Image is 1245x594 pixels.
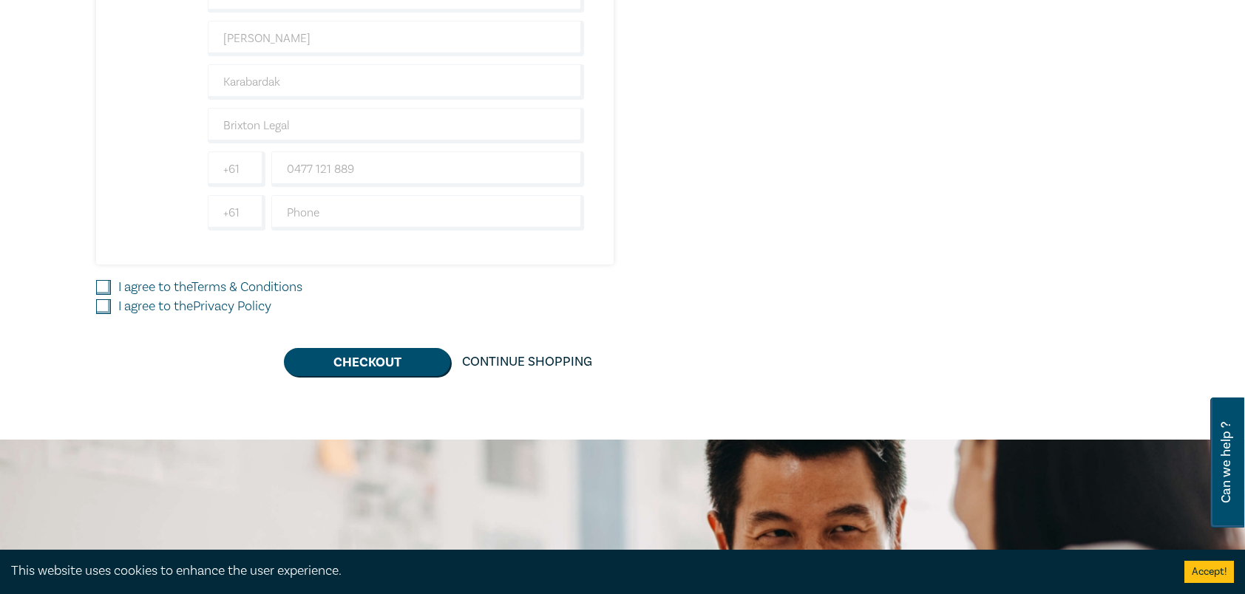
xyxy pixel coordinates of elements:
input: Last Name* [208,64,584,100]
input: Mobile* [271,151,584,187]
h2: Stay informed. [96,545,445,584]
label: I agree to the [118,278,302,297]
input: Company [208,108,584,143]
button: Accept cookies [1184,561,1234,583]
input: +61 [208,151,265,187]
a: Terms & Conditions [191,279,302,296]
span: Can we help ? [1219,406,1233,519]
input: Phone [271,195,584,231]
div: This website uses cookies to enhance the user experience. [11,561,1162,581]
label: I agree to the [118,297,271,316]
a: Privacy Policy [193,298,271,315]
button: Checkout [284,348,450,376]
a: Continue Shopping [450,348,604,376]
input: +61 [208,195,265,231]
input: First Name* [208,21,584,56]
